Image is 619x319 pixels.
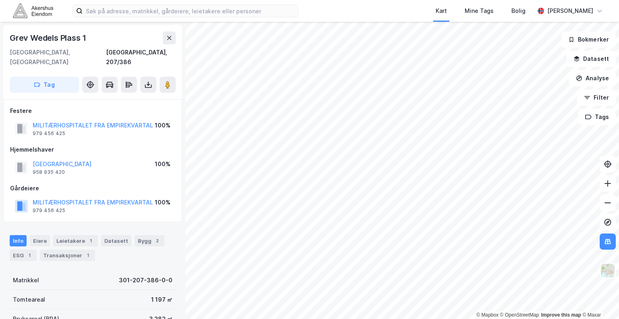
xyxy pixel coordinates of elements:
iframe: Chat Widget [579,280,619,319]
div: Grev Wedels Plass 1 [10,31,88,44]
div: Matrikkel [13,275,39,285]
div: Kontrollprogram for chat [579,280,619,319]
div: Tomteareal [13,295,45,304]
div: Gårdeiere [10,183,175,193]
div: 1 [87,237,95,245]
img: Z [600,263,615,278]
div: 100% [155,159,170,169]
button: Tags [578,109,616,125]
div: 979 456 425 [33,130,65,137]
div: 1 [84,251,92,259]
div: Leietakere [53,235,98,246]
button: Bokmerker [561,31,616,48]
button: Filter [577,90,616,106]
div: Info [10,235,27,246]
div: Transaksjoner [40,250,95,261]
div: Festere [10,106,175,116]
button: Tag [10,77,79,93]
div: Bolig [511,6,526,16]
img: akershus-eiendom-logo.9091f326c980b4bce74ccdd9f866810c.svg [13,4,53,18]
div: 100% [155,198,170,207]
a: OpenStreetMap [500,312,539,318]
div: Mine Tags [465,6,494,16]
a: Improve this map [541,312,581,318]
div: 301-207-386-0-0 [119,275,172,285]
input: Søk på adresse, matrikkel, gårdeiere, leietakere eller personer [83,5,298,17]
div: [GEOGRAPHIC_DATA], 207/386 [106,48,176,67]
div: Bygg [135,235,164,246]
div: [GEOGRAPHIC_DATA], [GEOGRAPHIC_DATA] [10,48,106,67]
div: 958 935 420 [33,169,65,175]
div: 100% [155,121,170,130]
div: 1 [25,251,33,259]
div: 979 456 425 [33,207,65,214]
div: Eiere [30,235,50,246]
div: 2 [153,237,161,245]
button: Analyse [569,70,616,86]
div: Datasett [101,235,131,246]
div: [PERSON_NAME] [547,6,593,16]
div: Kart [436,6,447,16]
div: ESG [10,250,37,261]
div: 1 197 ㎡ [151,295,172,304]
button: Datasett [567,51,616,67]
a: Mapbox [476,312,499,318]
div: Hjemmelshaver [10,145,175,154]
